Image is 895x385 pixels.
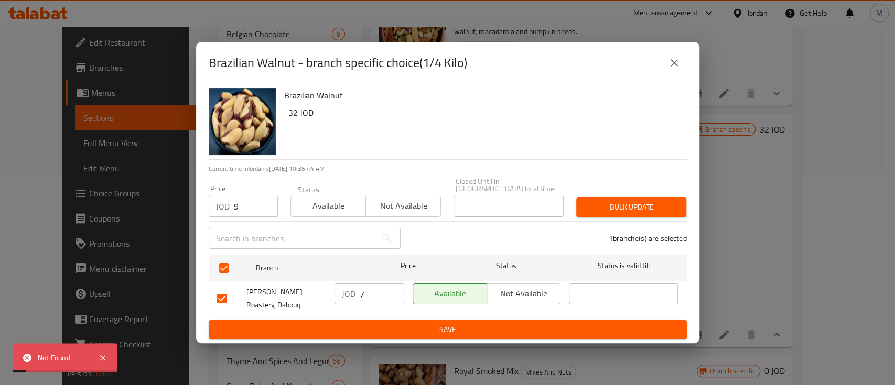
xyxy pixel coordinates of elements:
span: Available [295,199,362,214]
p: JOD [342,288,355,300]
p: 1 branche(s) are selected [609,233,687,244]
img: Brazilian Walnut [209,88,276,155]
h2: Brazilian Walnut - branch specific choice(1/4 Kilo) [209,54,467,71]
span: Status [451,259,560,272]
span: Not available [370,199,437,214]
p: Current time in Jordan is [DATE] 10:35:44 AM [209,164,687,173]
span: Bulk update [585,201,678,214]
span: Available [417,286,483,301]
div: Not Found [38,352,88,364]
h6: Brazilian Walnut [284,88,678,103]
span: [PERSON_NAME] Roastery, Dabouq [246,285,326,312]
p: JOD [216,200,230,213]
input: Please enter price [234,196,278,217]
span: Price [373,259,443,272]
button: Bulk update [576,197,686,217]
span: Not available [491,286,557,301]
button: Available [413,283,487,304]
button: Available [290,196,366,217]
span: Status is valid till [569,259,678,272]
input: Please enter price [360,283,404,304]
h6: 32 JOD [288,105,678,120]
button: Save [209,320,687,339]
span: Branch [256,261,365,274]
button: close [662,50,687,75]
button: Not available [365,196,441,217]
button: Not available [487,283,561,304]
span: Save [217,323,678,336]
input: Search in branches [209,228,376,249]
